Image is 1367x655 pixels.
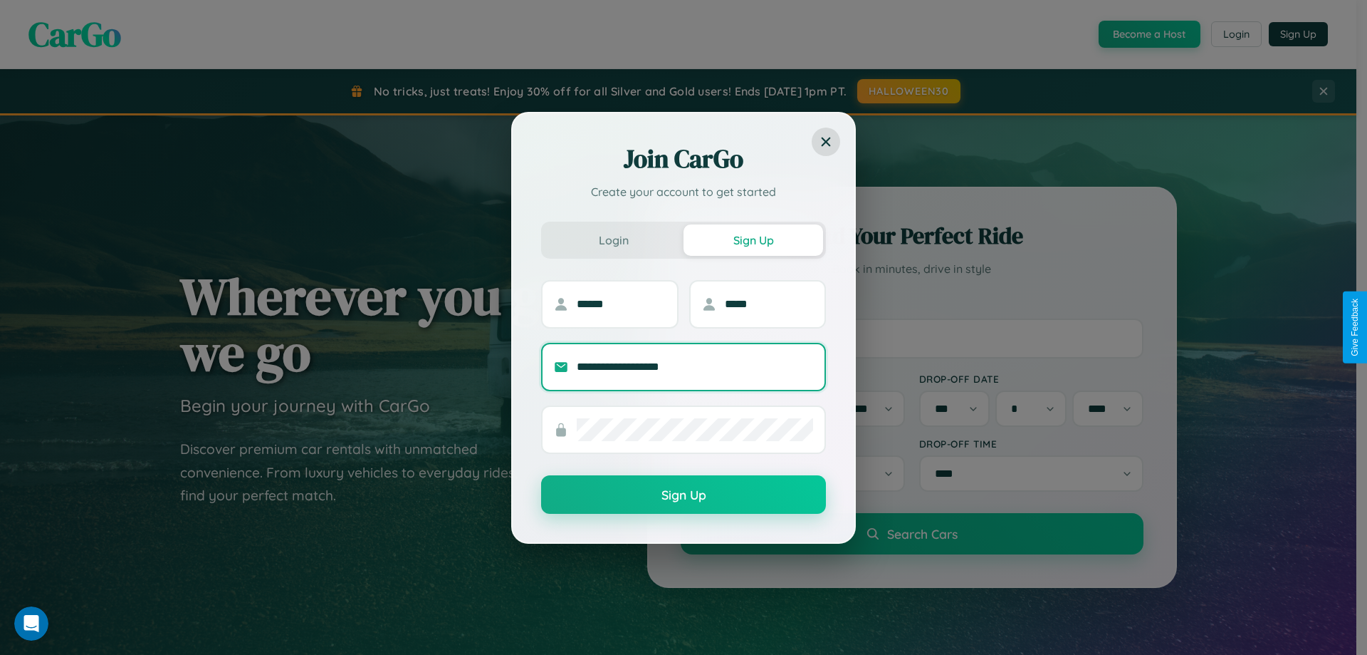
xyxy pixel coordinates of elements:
div: Give Feedback [1350,299,1360,356]
h2: Join CarGo [541,142,826,176]
button: Sign Up [683,225,823,256]
button: Login [544,225,683,256]
button: Sign Up [541,475,826,514]
p: Create your account to get started [541,183,826,200]
iframe: Intercom live chat [14,607,48,641]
